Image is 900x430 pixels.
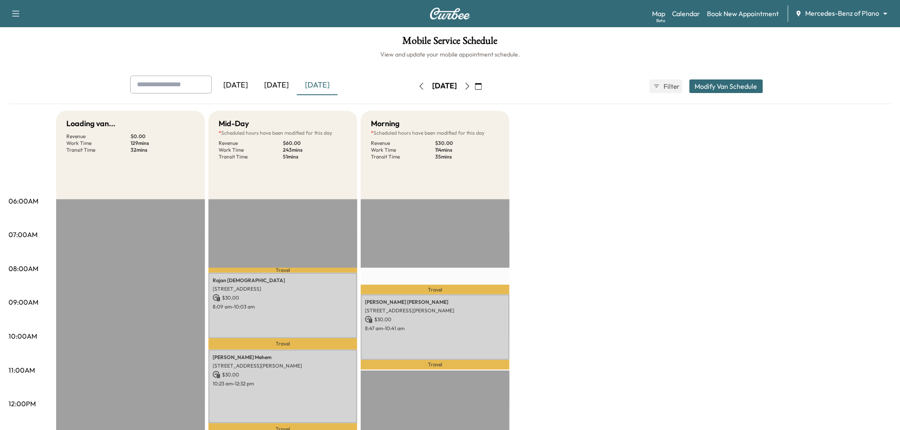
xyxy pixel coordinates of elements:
span: Filter [664,81,679,91]
p: Transit Time [219,153,283,160]
p: 114 mins [435,147,499,153]
p: Work Time [371,147,435,153]
button: Filter [649,79,683,93]
h1: Mobile Service Schedule [9,36,891,50]
p: 06:00AM [9,196,38,206]
p: Work Time [66,140,131,147]
p: [STREET_ADDRESS][PERSON_NAME] [213,362,353,369]
div: [DATE] [256,76,297,95]
a: Book New Appointment [707,8,779,19]
p: Travel [208,268,357,273]
p: 51 mins [283,153,347,160]
p: $ 60.00 [283,140,347,147]
span: Mercedes-Benz of Plano [806,8,880,18]
p: [PERSON_NAME] Mehem [213,354,353,361]
p: Scheduled hours have been modified for this day [371,130,499,136]
a: MapBeta [652,8,665,19]
div: Beta [656,17,665,24]
p: Revenue [219,140,283,147]
a: Calendar [672,8,701,19]
p: 243 mins [283,147,347,153]
p: 10:00AM [9,331,37,341]
p: $ 30.00 [213,371,353,379]
p: [STREET_ADDRESS][PERSON_NAME] [365,307,505,314]
p: Revenue [66,133,131,140]
p: Rajan [DEMOGRAPHIC_DATA] [213,277,353,284]
p: 08:00AM [9,263,38,274]
h5: Morning [371,118,399,130]
div: [DATE] [297,76,338,95]
h5: Mid-Day [219,118,249,130]
p: Transit Time [371,153,435,160]
p: $ 30.00 [435,140,499,147]
h6: View and update your mobile appointment schedule. [9,50,891,59]
p: Revenue [371,140,435,147]
button: Modify Van Schedule [689,79,763,93]
p: 09:00AM [9,297,38,307]
p: $ 30.00 [365,316,505,323]
p: Travel [361,360,510,370]
p: 07:00AM [9,229,37,240]
p: 8:47 am - 10:41 am [365,325,505,332]
p: $ 30.00 [213,294,353,302]
p: 35 mins [435,153,499,160]
p: 10:23 am - 12:32 pm [213,380,353,387]
p: Travel [208,338,357,350]
p: 12:00PM [9,399,36,409]
p: 32 mins [131,147,195,153]
div: [DATE] [215,76,256,95]
p: Travel [361,285,510,294]
p: Transit Time [66,147,131,153]
p: [STREET_ADDRESS] [213,286,353,292]
p: [PERSON_NAME] [PERSON_NAME] [365,299,505,306]
p: Scheduled hours have been modified for this day [219,130,347,136]
p: $ 0.00 [131,133,195,140]
div: [DATE] [432,81,457,91]
p: 8:09 am - 10:03 am [213,303,353,310]
p: 129 mins [131,140,195,147]
p: 11:00AM [9,365,35,375]
img: Curbee Logo [430,8,470,20]
h5: Loading van... [66,118,115,130]
p: Work Time [219,147,283,153]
